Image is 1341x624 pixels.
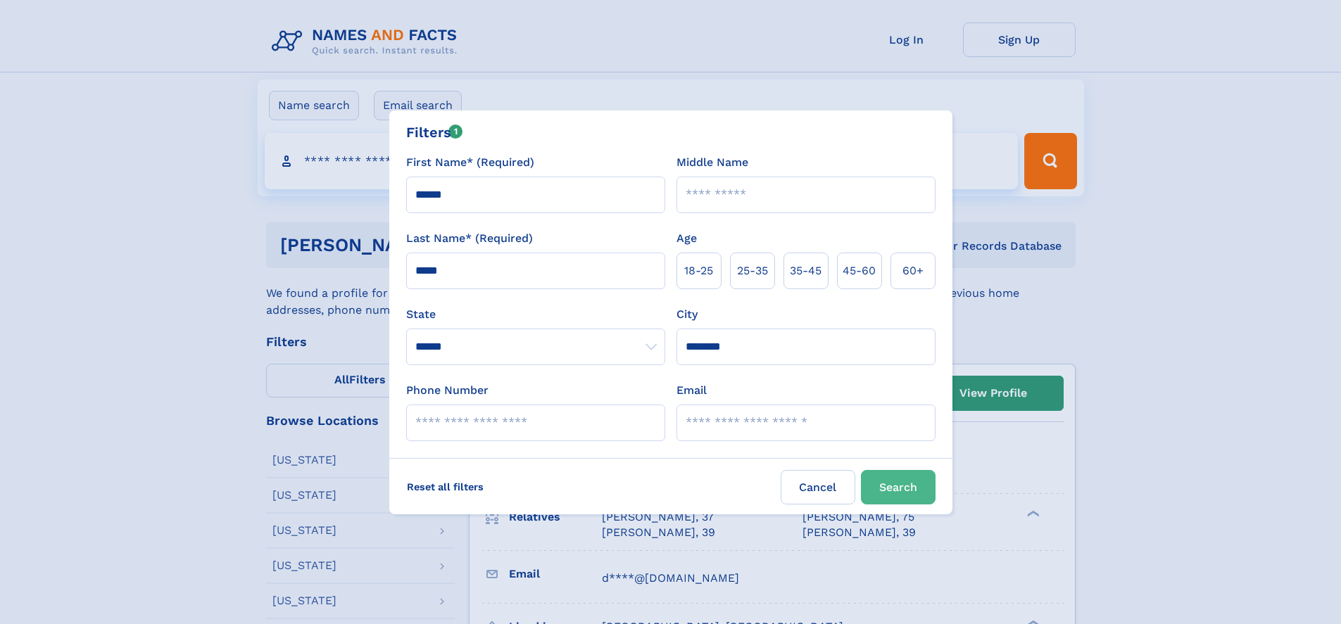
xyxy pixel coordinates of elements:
label: Email [676,382,707,399]
label: Last Name* (Required) [406,230,533,247]
label: City [676,306,698,323]
div: Filters [406,122,463,143]
label: Phone Number [406,382,489,399]
span: 25‑35 [737,262,768,279]
button: Search [861,470,936,504]
span: 60+ [902,262,924,279]
span: 18‑25 [684,262,713,279]
label: Middle Name [676,154,748,171]
span: 45‑60 [843,262,876,279]
label: Age [676,230,697,247]
label: Reset all filters [398,470,493,504]
label: First Name* (Required) [406,154,534,171]
label: State [406,306,665,323]
label: Cancel [781,470,855,504]
span: 35‑45 [790,262,821,279]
